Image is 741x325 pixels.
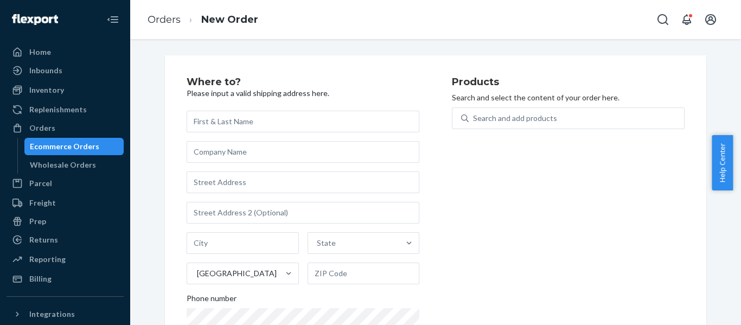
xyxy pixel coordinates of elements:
a: Home [7,43,124,61]
a: Orders [7,119,124,137]
div: Inventory [29,85,64,95]
a: New Order [201,14,258,26]
a: Prep [7,213,124,230]
div: Replenishments [29,104,87,115]
div: Ecommerce Orders [30,141,99,152]
h2: Products [452,77,685,88]
div: Inbounds [29,65,62,76]
ol: breadcrumbs [139,4,267,36]
button: Open Search Box [652,9,674,30]
input: City [187,232,299,254]
div: Wholesale Orders [30,160,96,170]
input: ZIP Code [308,263,420,284]
a: Ecommerce Orders [24,138,124,155]
div: Billing [29,273,52,284]
p: Please input a valid shipping address here. [187,88,419,99]
button: Help Center [712,135,733,190]
div: Search and add products [473,113,557,124]
button: Close Navigation [102,9,124,30]
a: Reporting [7,251,124,268]
button: Integrations [7,305,124,323]
h2: Where to? [187,77,419,88]
div: Reporting [29,254,66,265]
div: Prep [29,216,46,227]
input: Company Name [187,141,419,163]
a: Inbounds [7,62,124,79]
span: Phone number [187,293,237,308]
a: Inventory [7,81,124,99]
p: Search and select the content of your order here. [452,92,685,103]
a: Orders [148,14,181,26]
img: Flexport logo [12,14,58,25]
div: Orders [29,123,55,133]
a: Billing [7,270,124,288]
input: Street Address 2 (Optional) [187,202,419,224]
div: State [317,238,336,248]
div: Returns [29,234,58,245]
div: Freight [29,197,56,208]
input: [GEOGRAPHIC_DATA] [196,268,197,279]
button: Open notifications [676,9,698,30]
a: Returns [7,231,124,248]
div: Parcel [29,178,52,189]
button: Open account menu [700,9,721,30]
input: First & Last Name [187,111,419,132]
div: Integrations [29,309,75,320]
a: Parcel [7,175,124,192]
a: Replenishments [7,101,124,118]
a: Freight [7,194,124,212]
a: Wholesale Orders [24,156,124,174]
div: [GEOGRAPHIC_DATA] [197,268,277,279]
input: Street Address [187,171,419,193]
div: Home [29,47,51,58]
